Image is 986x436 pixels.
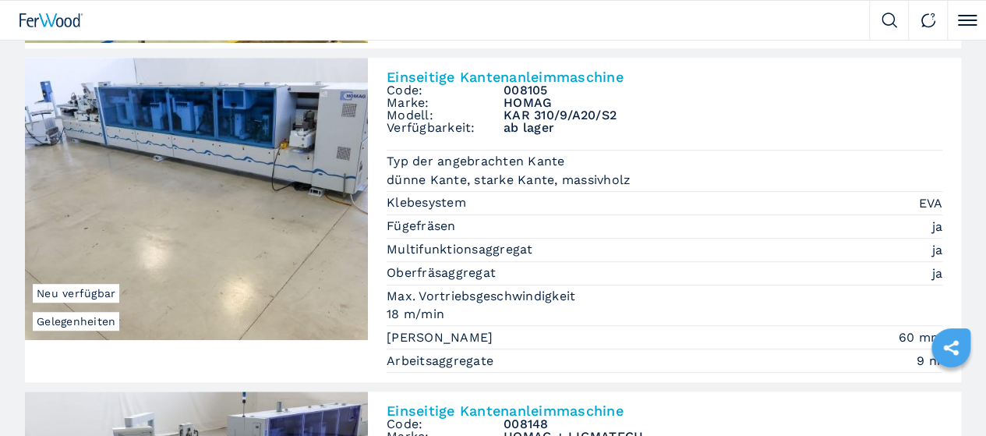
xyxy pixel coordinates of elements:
img: Einseitige Kantenanleimmaschine HOMAG KAR 310/9/A20/S2 [25,58,368,340]
p: Typ der angebrachten Kante [387,153,569,170]
img: Ferwood [19,13,83,27]
h3: HOMAG [504,97,942,109]
h3: KAR 310/9/A20/S2 [504,109,942,122]
h3: 008148 [504,418,942,431]
a: sharethis [931,328,970,367]
p: Multifunktionsaggregat [387,241,537,258]
em: dünne Kante, starke Kante, massivholz [387,171,942,189]
em: 60 mm [899,328,942,346]
span: Gelegenheiten [33,312,119,331]
h2: Einseitige Kantenanleimmaschine [387,404,942,418]
span: Code: [387,418,504,431]
p: Fügefräsen [387,218,460,235]
em: ja [932,218,943,236]
p: Klebesystem [387,194,470,211]
a: Einseitige Kantenanleimmaschine HOMAG KAR 310/9/A20/S2GelegenheitenNeu verfügbarEinseitige Kanten... [25,58,961,382]
span: Code: [387,84,504,97]
em: 9 nr [917,352,942,370]
p: Max. Vortriebsgeschwindigkeit [387,288,580,305]
img: Contact us [921,12,936,28]
p: [PERSON_NAME] [387,329,497,346]
em: ja [932,241,943,259]
em: ja [932,264,943,282]
p: Oberfräsaggregat [387,264,500,282]
em: 18 m/min [387,305,942,323]
span: Neu verfügbar [33,284,119,303]
img: Search [882,12,897,28]
h3: 008105 [504,84,942,97]
p: Arbeitsaggregate [387,353,497,370]
span: Verfügbarkeit: [387,122,504,134]
span: ab lager [504,122,942,134]
button: Click to toggle menu [947,1,986,40]
h2: Einseitige Kantenanleimmaschine [387,70,942,84]
em: EVA [918,194,942,212]
iframe: Chat [920,366,974,424]
span: Marke: [387,97,504,109]
span: Modell: [387,109,504,122]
